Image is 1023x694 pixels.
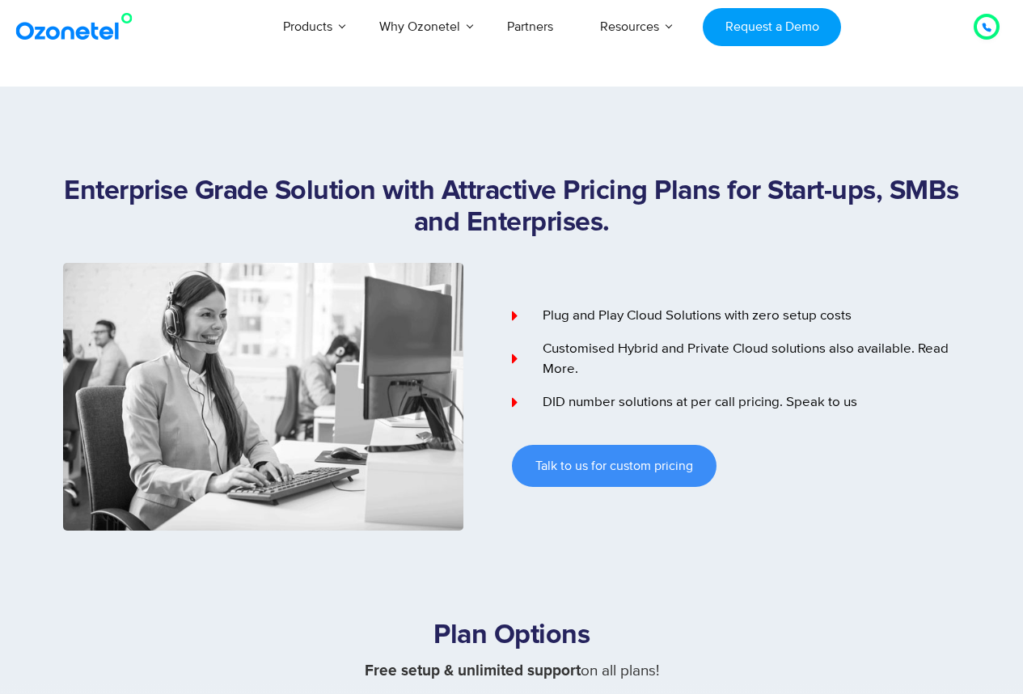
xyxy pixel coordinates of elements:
[535,459,693,472] span: Talk to us for custom pricing
[539,306,852,327] span: Plug and Play Cloud Solutions with zero setup costs
[63,620,961,652] h2: Plan Options
[512,339,961,380] a: Customised Hybrid and Private Cloud solutions also available. Read More.
[539,339,961,380] span: Customised Hybrid and Private Cloud solutions also available. Read More.
[512,445,717,487] a: Talk to us for custom pricing
[539,392,857,413] span: DID number solutions at per call pricing. Speak to us
[703,8,841,46] a: Request a Demo
[63,176,961,239] h1: Enterprise Grade Solution with Attractive Pricing Plans for Start-ups, SMBs and Enterprises.
[365,663,581,679] strong: Free setup & unlimited support
[365,662,659,680] span: on all plans!
[512,306,961,327] a: Plug and Play Cloud Solutions with zero setup costs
